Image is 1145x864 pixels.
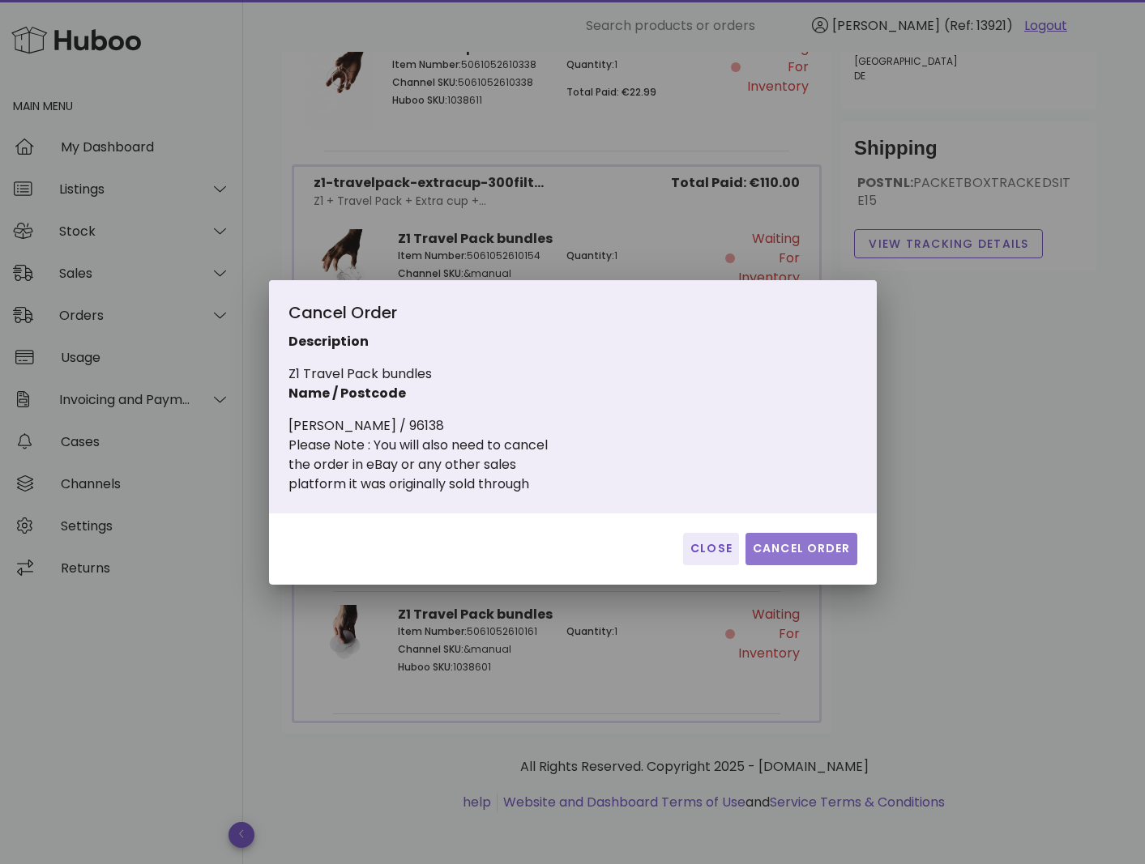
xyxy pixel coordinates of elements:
div: Cancel Order [288,300,652,332]
span: Close [690,540,733,557]
p: Description [288,332,652,351]
div: Please Note : You will also need to cancel the order in eBay or any other sales platform it was o... [288,436,652,494]
span: Cancel Order [752,540,851,557]
div: Z1 Travel Pack bundles [PERSON_NAME] / 96138 [288,300,652,494]
p: Name / Postcode [288,384,652,403]
button: Cancel Order [746,533,857,565]
button: Close [683,533,739,565]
